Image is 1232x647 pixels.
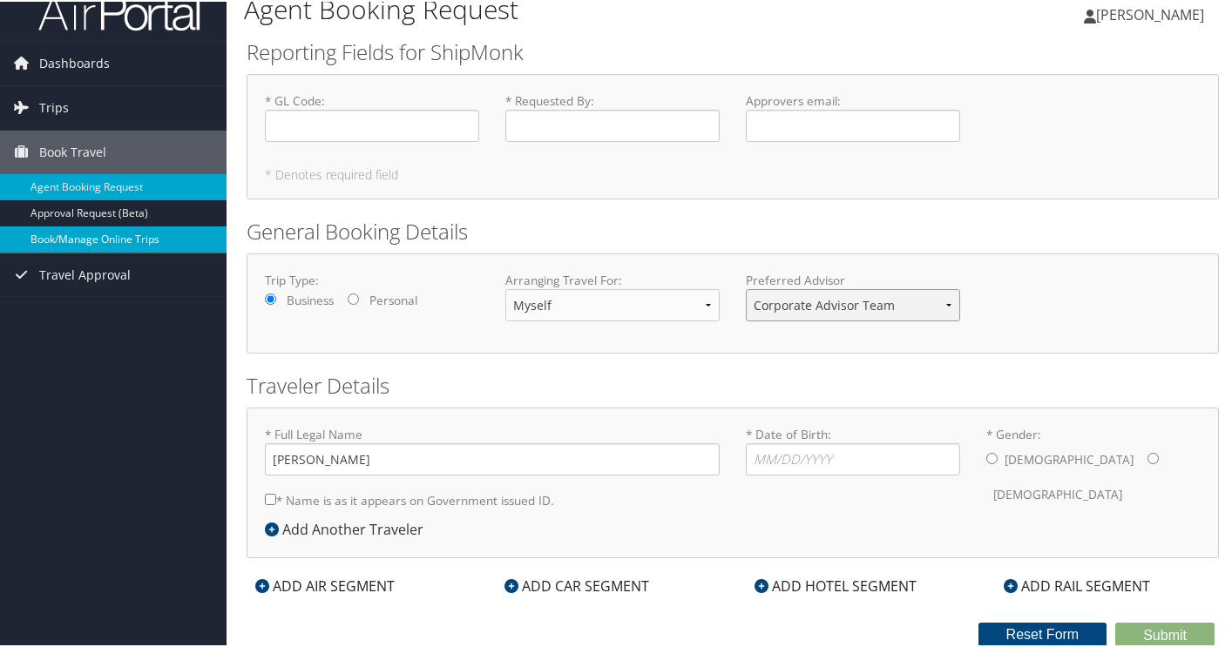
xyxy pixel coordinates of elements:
label: Trip Type: [265,270,479,287]
label: Preferred Advisor [746,270,960,287]
input: * GL Code: [265,108,479,140]
input: * Date of Birth: [746,441,960,474]
input: Approvers email: [746,108,960,140]
span: [PERSON_NAME] [1096,3,1204,23]
button: Submit [1115,621,1215,647]
label: * Full Legal Name [265,424,720,474]
div: ADD AIR SEGMENT [247,574,403,595]
span: Dashboards [39,40,110,84]
input: * Name is as it appears on Government issued ID. [265,492,276,503]
span: Book Travel [39,129,106,172]
label: * Gender: [986,424,1201,510]
label: * Name is as it appears on Government issued ID. [265,482,554,515]
h2: General Booking Details [247,215,1219,245]
input: * Gender:[DEMOGRAPHIC_DATA][DEMOGRAPHIC_DATA] [1147,451,1159,462]
label: Business [287,290,334,307]
h2: Traveler Details [247,369,1219,399]
label: Personal [369,290,417,307]
input: * Gender:[DEMOGRAPHIC_DATA][DEMOGRAPHIC_DATA] [986,451,998,462]
div: Add Another Traveler [265,517,432,538]
label: * Date of Birth: [746,424,960,474]
label: Approvers email : [746,91,960,140]
span: Travel Approval [39,252,131,295]
h2: Reporting Fields for ShipMonk [247,36,1219,65]
span: Trips [39,84,69,128]
label: [DEMOGRAPHIC_DATA] [1005,441,1134,475]
div: ADD RAIL SEGMENT [996,574,1160,595]
div: ADD HOTEL SEGMENT [746,574,925,595]
button: Reset Form [978,621,1107,645]
label: * GL Code : [265,91,479,140]
label: * Requested By : [505,91,720,140]
div: ADD CAR SEGMENT [497,574,659,595]
input: * Full Legal Name [265,441,720,474]
label: [DEMOGRAPHIC_DATA] [993,476,1122,509]
h5: * Denotes required field [265,167,1201,179]
label: Arranging Travel For: [505,270,720,287]
input: * Requested By: [505,108,720,140]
